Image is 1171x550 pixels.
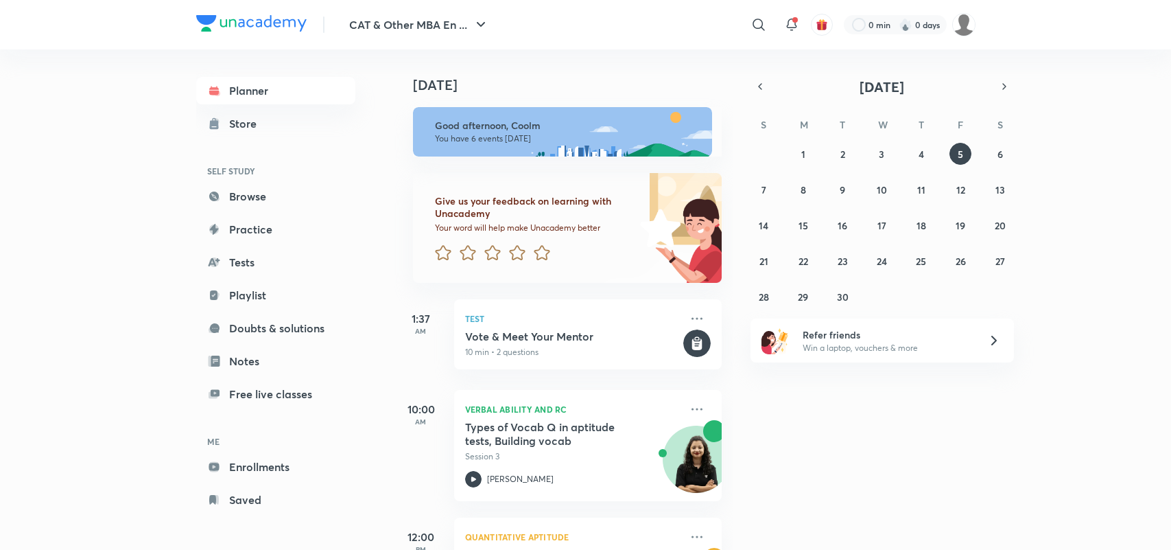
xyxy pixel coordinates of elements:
abbr: Wednesday [878,118,888,131]
abbr: Monday [800,118,808,131]
p: 10 min • 2 questions [465,346,681,358]
abbr: September 3, 2025 [879,148,884,161]
abbr: September 26, 2025 [956,255,966,268]
button: avatar [811,14,833,36]
a: Doubts & solutions [196,314,355,342]
a: Saved [196,486,355,514]
abbr: September 11, 2025 [917,183,925,196]
h6: Refer friends [803,328,971,342]
img: referral [761,327,789,354]
a: Browse [196,183,355,210]
button: September 29, 2025 [792,286,814,308]
abbr: September 25, 2025 [916,255,926,268]
button: September 30, 2025 [831,286,853,308]
button: September 16, 2025 [831,214,853,236]
h6: SELF STUDY [196,159,355,183]
button: CAT & Other MBA En ... [341,11,497,38]
img: streak [899,18,912,32]
h4: [DATE] [413,77,735,93]
abbr: September 5, 2025 [958,148,963,161]
a: Playlist [196,282,355,309]
abbr: September 8, 2025 [801,183,806,196]
button: September 8, 2025 [792,179,814,200]
button: September 27, 2025 [989,250,1011,272]
button: September 9, 2025 [831,179,853,200]
abbr: September 28, 2025 [759,290,769,303]
abbr: Sunday [761,118,766,131]
h6: ME [196,430,355,453]
a: Practice [196,216,355,243]
abbr: September 12, 2025 [956,183,965,196]
img: Coolm [952,13,975,36]
img: feedback_image [593,173,722,283]
button: September 24, 2025 [871,250,892,272]
abbr: September 1, 2025 [801,148,805,161]
p: Your word will help make Unacademy better [435,222,635,233]
abbr: September 30, 2025 [837,290,849,303]
a: Planner [196,77,355,104]
h5: 10:00 [394,401,449,417]
p: [PERSON_NAME] [487,473,554,485]
abbr: Thursday [919,118,924,131]
a: Free live classes [196,380,355,408]
button: September 3, 2025 [871,143,892,165]
button: September 18, 2025 [910,214,932,236]
abbr: September 27, 2025 [995,255,1005,268]
abbr: September 10, 2025 [877,183,887,196]
p: AM [394,327,449,335]
abbr: September 13, 2025 [995,183,1005,196]
abbr: September 9, 2025 [840,183,845,196]
button: September 2, 2025 [831,143,853,165]
h5: Vote & Meet Your Mentor [465,330,681,343]
button: September 15, 2025 [792,214,814,236]
button: September 10, 2025 [871,179,892,200]
abbr: September 24, 2025 [877,255,887,268]
p: Quantitative Aptitude [465,529,681,545]
h5: Types of Vocab Q in aptitude tests, Building vocab [465,420,636,448]
button: September 4, 2025 [910,143,932,165]
button: September 28, 2025 [753,286,774,308]
abbr: September 20, 2025 [995,219,1006,232]
abbr: September 7, 2025 [761,183,766,196]
abbr: September 16, 2025 [838,219,847,232]
p: Session 3 [465,450,681,463]
button: September 14, 2025 [753,214,774,236]
a: Store [196,110,355,137]
a: Notes [196,347,355,375]
abbr: September 23, 2025 [838,255,848,268]
button: September 21, 2025 [753,250,774,272]
button: September 12, 2025 [949,179,971,200]
abbr: September 22, 2025 [799,255,808,268]
button: September 17, 2025 [871,214,892,236]
button: September 13, 2025 [989,179,1011,200]
h5: 12:00 [394,529,449,545]
img: Avatar [663,433,729,499]
button: September 6, 2025 [989,143,1011,165]
button: September 25, 2025 [910,250,932,272]
a: Company Logo [196,15,307,35]
abbr: September 14, 2025 [759,219,768,232]
abbr: Tuesday [840,118,845,131]
abbr: September 15, 2025 [799,219,808,232]
div: Store [229,115,265,132]
p: Win a laptop, vouchers & more [803,342,971,354]
button: September 11, 2025 [910,179,932,200]
abbr: Saturday [997,118,1003,131]
abbr: September 4, 2025 [919,148,924,161]
button: September 7, 2025 [753,179,774,200]
button: September 5, 2025 [949,143,971,165]
h6: Give us your feedback on learning with Unacademy [435,195,635,220]
button: September 20, 2025 [989,214,1011,236]
h6: Good afternoon, Coolm [435,119,700,132]
abbr: September 6, 2025 [997,148,1003,161]
abbr: Friday [958,118,963,131]
span: [DATE] [860,78,904,96]
abbr: September 17, 2025 [877,219,886,232]
button: [DATE] [770,77,995,96]
img: avatar [816,19,828,31]
p: Verbal Ability and RC [465,401,681,417]
img: Company Logo [196,15,307,32]
button: September 23, 2025 [831,250,853,272]
a: Enrollments [196,453,355,481]
p: AM [394,417,449,426]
